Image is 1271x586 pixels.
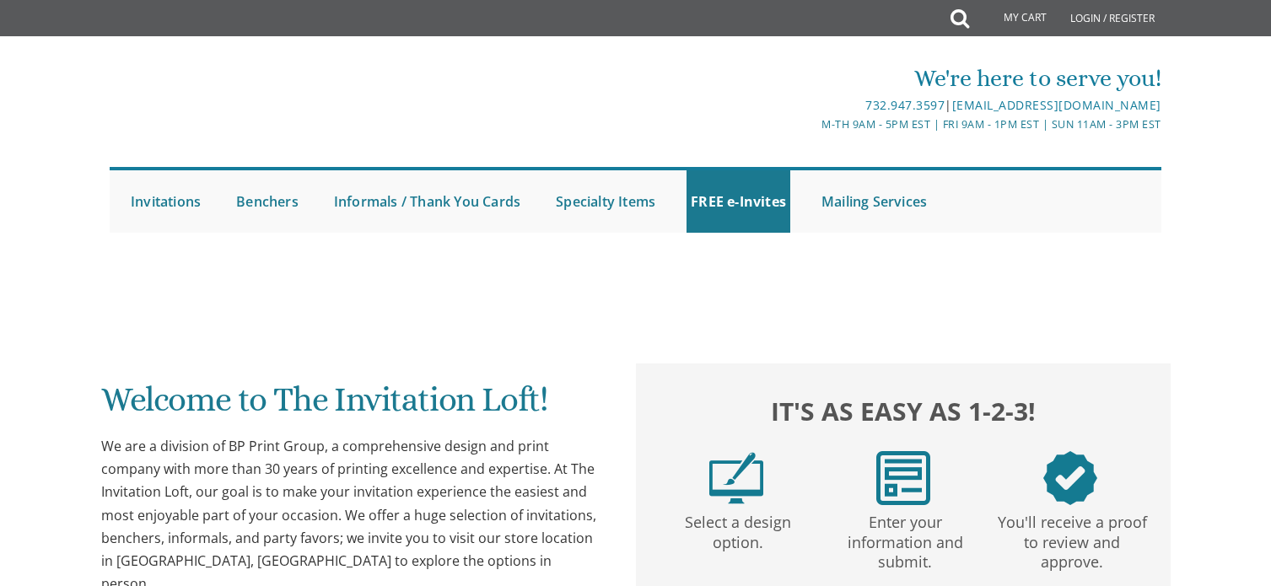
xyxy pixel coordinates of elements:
[232,170,303,233] a: Benchers
[658,505,818,553] p: Select a design option.
[687,170,790,233] a: FREE e-Invites
[552,170,660,233] a: Specialty Items
[876,451,930,505] img: step2.png
[127,170,205,233] a: Invitations
[967,2,1058,35] a: My Cart
[825,505,985,573] p: Enter your information and submit.
[1043,451,1097,505] img: step3.png
[101,381,602,431] h1: Welcome to The Invitation Loft!
[709,451,763,505] img: step1.png
[817,170,931,233] a: Mailing Services
[653,392,1154,430] h2: It's as easy as 1-2-3!
[461,95,1161,116] div: |
[992,505,1152,573] p: You'll receive a proof to review and approve.
[952,97,1161,113] a: [EMAIL_ADDRESS][DOMAIN_NAME]
[461,62,1161,95] div: We're here to serve you!
[461,116,1161,133] div: M-Th 9am - 5pm EST | Fri 9am - 1pm EST | Sun 11am - 3pm EST
[865,97,945,113] a: 732.947.3597
[330,170,525,233] a: Informals / Thank You Cards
